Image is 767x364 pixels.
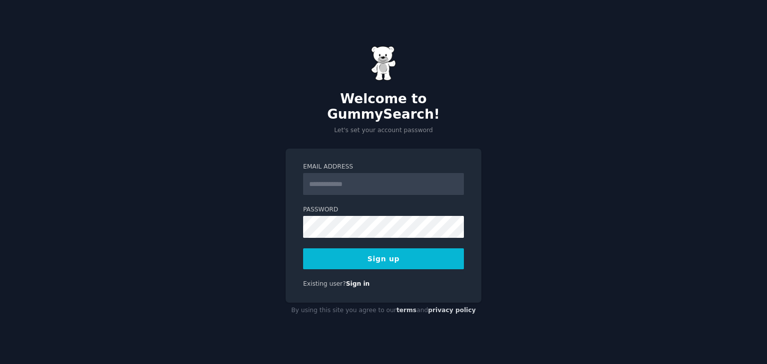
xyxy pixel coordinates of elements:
a: Sign in [346,280,370,287]
img: Gummy Bear [371,46,396,81]
p: Let's set your account password [286,126,481,135]
a: privacy policy [428,307,476,314]
span: Existing user? [303,280,346,287]
button: Sign up [303,248,464,269]
h2: Welcome to GummySearch! [286,91,481,123]
label: Password [303,205,464,214]
a: terms [396,307,416,314]
label: Email Address [303,163,464,172]
div: By using this site you agree to our and [286,303,481,319]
